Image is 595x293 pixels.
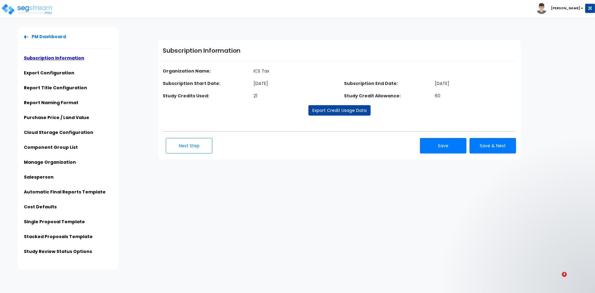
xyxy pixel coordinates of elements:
[536,3,547,14] img: avatar.png
[158,68,339,74] dt: Organization Name:
[24,204,57,210] a: Cost Defaults
[562,272,567,277] span: 4
[24,248,92,255] a: Study Review Status Options
[420,138,466,153] button: Save
[24,85,87,91] a: Report Title Configuration
[24,219,85,225] a: Single Proposal Template
[158,93,249,99] dt: Study Credits Used:
[24,189,106,195] a: Automatic Final Reports Template
[1,3,54,16] img: logo_pro_r.png
[24,70,74,76] a: Export Configuration
[24,159,76,165] a: Manage Organization
[249,68,430,74] dd: ICS Tax
[24,55,84,61] a: Subscription Information
[430,80,521,87] dd: [DATE]
[24,35,29,39] img: Back
[24,233,93,240] a: Stacked Proposals Template
[249,93,340,99] dd: 21
[339,80,430,87] dt: Subscription End Date:
[158,80,249,87] dt: Subscription Start Date:
[24,174,54,180] a: Salesperson
[308,105,371,116] a: Export Credit Usage Data
[339,93,430,99] dt: Study Credit Allowance:
[166,138,212,153] button: Next Step
[24,114,89,121] a: Purchase Price / Land Value
[24,144,78,150] a: Component Group List
[24,33,66,40] a: PM Dashboard
[249,80,340,87] dd: [DATE]
[430,93,521,99] dd: 60
[163,46,516,55] h1: Subscription Information
[469,138,516,153] button: Save & Next
[449,233,573,276] iframe: Intercom notifications message
[24,129,93,135] a: Cloud Storage Configuration
[24,100,78,106] a: Report Naming Format
[551,6,580,11] b: [PERSON_NAME]
[549,272,564,287] iframe: Intercom live chat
